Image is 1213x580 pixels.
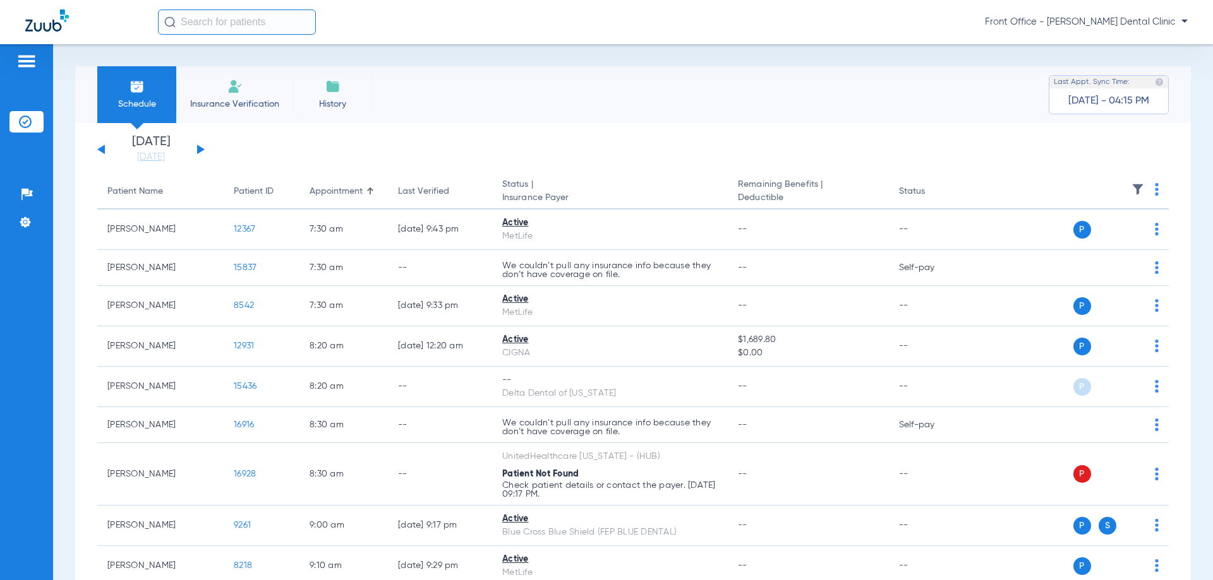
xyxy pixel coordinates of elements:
[16,54,37,69] img: hamburger-icon
[1073,557,1091,575] span: P
[889,367,974,407] td: --
[310,185,363,198] div: Appointment
[1155,261,1159,274] img: group-dot-blue.svg
[1068,95,1149,107] span: [DATE] - 04:15 PM
[299,443,388,506] td: 8:30 AM
[97,210,224,250] td: [PERSON_NAME]
[234,561,252,570] span: 8218
[889,210,974,250] td: --
[388,210,492,250] td: [DATE] 9:43 PM
[1073,338,1091,355] span: P
[388,367,492,407] td: --
[502,293,718,306] div: Active
[97,250,224,286] td: [PERSON_NAME]
[1150,519,1213,580] iframe: Chat Widget
[25,9,69,32] img: Zuub Logo
[1155,380,1159,393] img: group-dot-blue.svg
[502,481,718,499] p: Check patient details or contact the payer. [DATE] 09:17 PM.
[388,443,492,506] td: --
[388,250,492,286] td: --
[113,136,189,163] li: [DATE]
[502,306,718,319] div: MetLife
[889,506,974,546] td: --
[1155,78,1164,86] img: last sync help info
[234,420,254,429] span: 16916
[1132,183,1144,196] img: filter.svg
[738,346,878,360] span: $0.00
[158,9,316,35] input: Search for patients
[388,407,492,443] td: --
[492,174,728,210] th: Status |
[234,185,289,198] div: Patient ID
[502,346,718,360] div: CIGNA
[502,216,718,230] div: Active
[1155,223,1159,235] img: group-dot-blue.svg
[738,301,747,310] span: --
[299,367,388,407] td: 8:20 AM
[1054,76,1130,88] span: Last Appt. Sync Time:
[738,225,747,234] span: --
[985,16,1188,28] span: Front Office - [PERSON_NAME] Dental Clinic
[889,174,974,210] th: Status
[502,566,718,579] div: MetLife
[97,506,224,546] td: [PERSON_NAME]
[234,301,254,310] span: 8542
[502,261,718,279] p: We couldn’t pull any insurance info because they don’t have coverage on file.
[502,230,718,243] div: MetLife
[502,553,718,566] div: Active
[186,98,284,110] span: Insurance Verification
[107,185,163,198] div: Patient Name
[97,443,224,506] td: [PERSON_NAME]
[325,79,341,94] img: History
[388,506,492,546] td: [DATE] 9:17 PM
[738,191,878,204] span: Deductible
[310,185,378,198] div: Appointment
[738,561,747,570] span: --
[299,250,388,286] td: 7:30 AM
[1155,418,1159,431] img: group-dot-blue.svg
[164,16,176,28] img: Search Icon
[234,225,255,234] span: 12367
[1073,221,1091,239] span: P
[97,367,224,407] td: [PERSON_NAME]
[234,263,256,272] span: 15837
[97,326,224,367] td: [PERSON_NAME]
[502,470,579,478] span: Patient Not Found
[502,333,718,346] div: Active
[738,263,747,272] span: --
[1155,183,1159,196] img: group-dot-blue.svg
[1155,468,1159,480] img: group-dot-blue.svg
[234,470,256,478] span: 16928
[299,407,388,443] td: 8:30 AM
[502,387,718,400] div: Delta Dental of [US_STATE]
[1155,340,1159,352] img: group-dot-blue.svg
[1073,465,1091,483] span: P
[398,185,482,198] div: Last Verified
[889,443,974,506] td: --
[502,191,718,204] span: Insurance Payer
[502,418,718,436] p: We couldn’t pull any insurance info because they don’t have coverage on file.
[113,151,189,163] a: [DATE]
[97,286,224,326] td: [PERSON_NAME]
[1155,299,1159,312] img: group-dot-blue.svg
[502,450,718,463] div: UnitedHealthcare [US_STATE] - (HUB)
[502,526,718,539] div: Blue Cross Blue Shield (FEP BLUE DENTAL)
[889,250,974,286] td: Self-pay
[299,506,388,546] td: 9:00 AM
[97,407,224,443] td: [PERSON_NAME]
[234,341,254,350] span: 12931
[502,512,718,526] div: Active
[1073,378,1091,396] span: P
[889,407,974,443] td: Self-pay
[299,326,388,367] td: 8:20 AM
[728,174,888,210] th: Remaining Benefits |
[1155,519,1159,531] img: group-dot-blue.svg
[889,326,974,367] td: --
[388,286,492,326] td: [DATE] 9:33 PM
[130,79,145,94] img: Schedule
[388,326,492,367] td: [DATE] 12:20 AM
[738,333,878,346] span: $1,689.80
[1099,517,1116,535] span: S
[738,470,747,478] span: --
